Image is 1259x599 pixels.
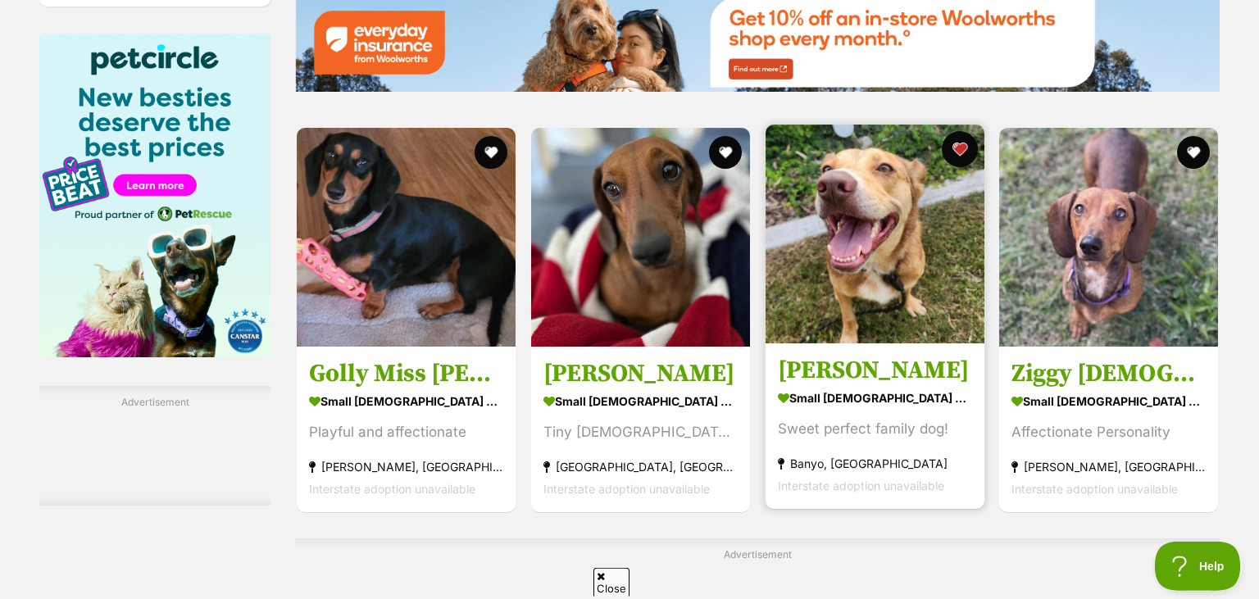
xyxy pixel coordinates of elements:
[309,421,503,443] div: Playful and affectionate
[1011,421,1206,443] div: Affectionate Personality
[1177,136,1210,169] button: favourite
[1155,542,1243,591] iframe: Help Scout Beacon - Open
[309,482,475,496] span: Interstate adoption unavailable
[543,421,738,443] div: Tiny [DEMOGRAPHIC_DATA] huge heart
[1011,389,1206,413] strong: small [DEMOGRAPHIC_DATA] Dog
[531,128,750,347] img: Molly - Dachshund (Miniature Smooth Haired) Dog
[778,418,972,440] div: Sweet perfect family dog!
[543,358,738,389] h3: [PERSON_NAME]
[778,479,944,492] span: Interstate adoption unavailable
[766,125,984,343] img: Sally - Australian Kelpie x Catahoula Leopard Dog
[39,386,270,506] div: Advertisement
[1011,456,1206,478] strong: [PERSON_NAME], [GEOGRAPHIC_DATA]
[309,456,503,478] strong: [PERSON_NAME], [GEOGRAPHIC_DATA]
[941,131,977,167] button: favourite
[766,343,984,509] a: [PERSON_NAME] small [DEMOGRAPHIC_DATA] Dog Sweet perfect family dog! Banyo, [GEOGRAPHIC_DATA] Int...
[531,346,750,512] a: [PERSON_NAME] small [DEMOGRAPHIC_DATA] Dog Tiny [DEMOGRAPHIC_DATA] huge heart [GEOGRAPHIC_DATA], ...
[297,346,516,512] a: Golly Miss [PERSON_NAME] small [DEMOGRAPHIC_DATA] Dog Playful and affectionate [PERSON_NAME], [GE...
[778,452,972,474] strong: Banyo, [GEOGRAPHIC_DATA]
[1011,358,1206,389] h3: Ziggy [DEMOGRAPHIC_DATA]
[999,346,1218,512] a: Ziggy [DEMOGRAPHIC_DATA] small [DEMOGRAPHIC_DATA] Dog Affectionate Personality [PERSON_NAME], [GE...
[297,128,516,347] img: Golly Miss Molly - Dachshund (Miniature Smooth Haired) Dog
[475,136,507,169] button: favourite
[999,128,1218,347] img: Ziggy Female - Dachshund (Miniature Smooth Haired) Dog
[543,456,738,478] strong: [GEOGRAPHIC_DATA], [GEOGRAPHIC_DATA]
[778,386,972,410] strong: small [DEMOGRAPHIC_DATA] Dog
[709,136,742,169] button: favourite
[778,355,972,386] h3: [PERSON_NAME]
[543,389,738,413] strong: small [DEMOGRAPHIC_DATA] Dog
[39,34,270,357] img: Pet Circle promo banner
[543,482,710,496] span: Interstate adoption unavailable
[1011,482,1178,496] span: Interstate adoption unavailable
[309,389,503,413] strong: small [DEMOGRAPHIC_DATA] Dog
[309,358,503,389] h3: Golly Miss [PERSON_NAME]
[593,568,629,597] span: Close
